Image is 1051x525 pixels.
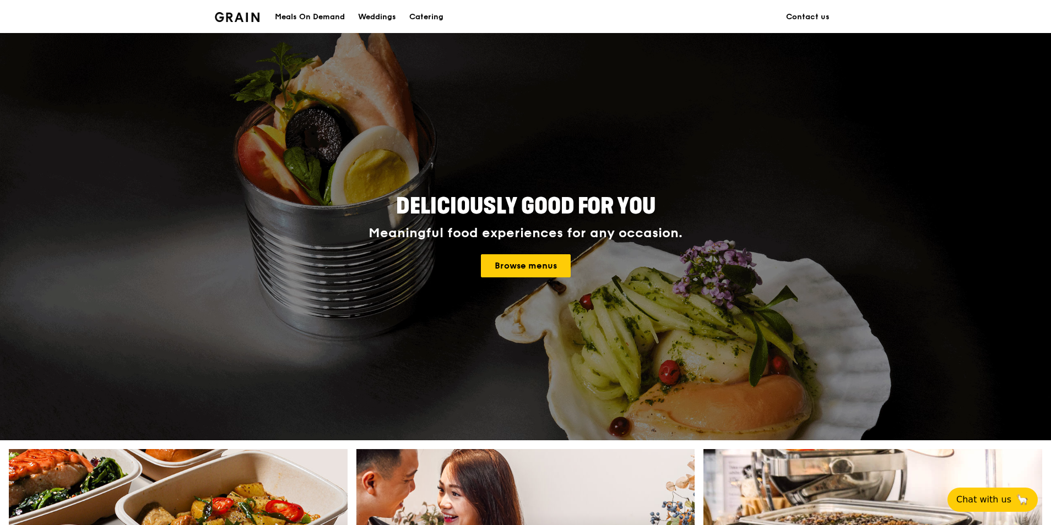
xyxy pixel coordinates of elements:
[358,1,396,34] div: Weddings
[396,193,655,220] span: Deliciously good for you
[956,493,1011,506] span: Chat with us
[1016,493,1029,506] span: 🦙
[275,1,345,34] div: Meals On Demand
[779,1,836,34] a: Contact us
[481,254,571,277] a: Browse menus
[351,1,403,34] a: Weddings
[215,12,259,22] img: Grain
[327,226,724,241] div: Meaningful food experiences for any occasion.
[403,1,450,34] a: Catering
[409,1,443,34] div: Catering
[947,488,1038,512] button: Chat with us🦙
